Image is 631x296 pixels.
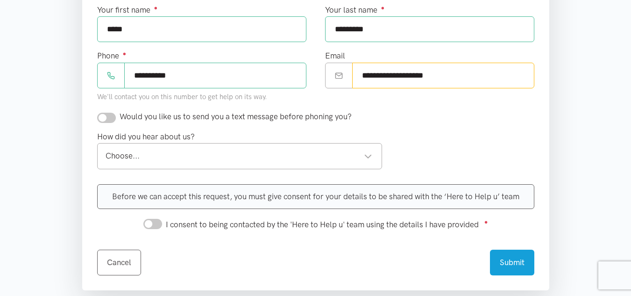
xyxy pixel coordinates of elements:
[325,4,385,16] label: Your last name
[106,150,373,162] div: Choose...
[381,4,385,11] sup: ●
[154,4,158,11] sup: ●
[97,130,195,143] label: How did you hear about us?
[97,184,534,209] div: Before we can accept this request, you must give consent for your details to be shared with the ‘...
[97,50,127,62] label: Phone
[484,218,488,225] sup: ●
[166,220,479,229] span: I consent to being contacted by the 'Here to Help u' team using the details I have provided
[120,112,352,121] span: Would you like us to send you a text message before phoning you?
[123,50,127,57] sup: ●
[490,250,534,275] button: Submit
[352,63,534,88] input: Email
[325,50,345,62] label: Email
[124,63,306,88] input: Phone number
[97,250,141,275] a: Cancel
[97,4,158,16] label: Your first name
[97,93,267,101] small: We'll contact you on this number to get help on its way.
